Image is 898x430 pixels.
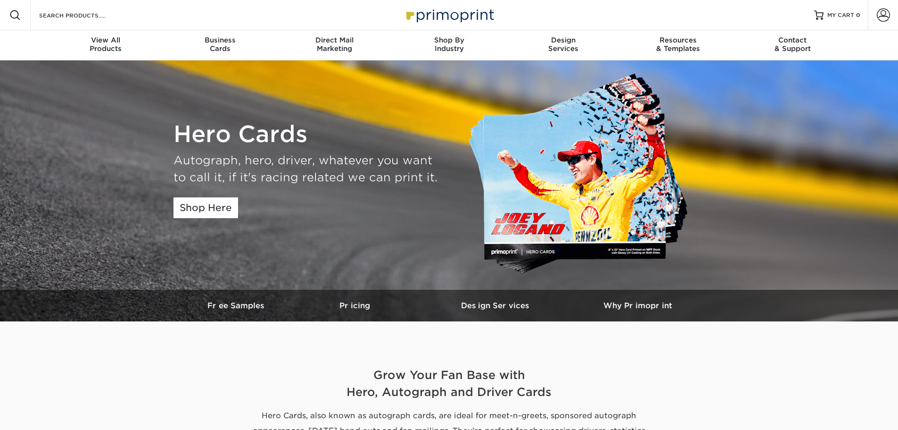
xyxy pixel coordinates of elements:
a: Design Services [426,290,567,321]
a: Resources& Templates [621,30,735,60]
span: Shop By [392,36,506,44]
h3: Design Services [426,301,567,310]
a: View AllProducts [49,30,163,60]
h2: Grow Your Fan Base with Hero, Autograph and Driver Cards [173,367,725,401]
div: & Support [735,36,850,53]
h1: Hero Cards [173,121,442,148]
img: Primoprint [402,5,496,25]
span: 0 [856,12,860,18]
div: Cards [163,36,277,53]
a: Free Samples [190,290,284,321]
div: Products [49,36,163,53]
a: Direct MailMarketing [277,30,392,60]
span: Business [163,36,277,44]
a: Contact& Support [735,30,850,60]
span: Contact [735,36,850,44]
a: Shop Here [173,197,238,218]
a: BusinessCards [163,30,277,60]
a: Pricing [284,290,426,321]
div: Industry [392,36,506,53]
div: Marketing [277,36,392,53]
span: Resources [621,36,735,44]
h3: Why Primoprint [567,301,709,310]
span: Direct Mail [277,36,392,44]
a: Shop ByIndustry [392,30,506,60]
span: View All [49,36,163,44]
h3: Pricing [284,301,426,310]
span: Design [506,36,621,44]
div: Services [506,36,621,53]
div: Autograph, hero, driver, whatever you want to call it, if it's racing related we can print it. [173,152,442,186]
img: Custom Hero Cards [468,72,699,278]
div: & Templates [621,36,735,53]
input: SEARCH PRODUCTS..... [38,9,130,21]
span: MY CART [827,11,854,19]
a: DesignServices [506,30,621,60]
h3: Free Samples [190,301,284,310]
a: Why Primoprint [567,290,709,321]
